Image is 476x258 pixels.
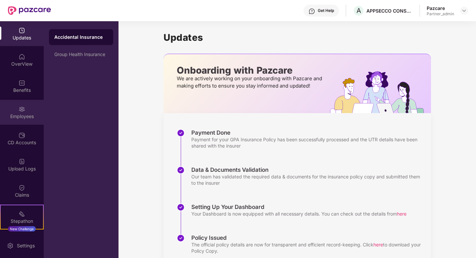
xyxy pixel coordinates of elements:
[427,11,454,17] div: Partner_admin
[8,226,36,231] div: New Challenge
[397,211,406,217] span: here
[19,53,25,60] img: svg+xml;base64,PHN2ZyBpZD0iSG9tZSIgeG1sbnM9Imh0dHA6Ly93d3cudzMub3JnLzIwMDAvc3ZnIiB3aWR0aD0iMjAiIG...
[366,8,413,14] div: APPSECCO CONSULTING PRIVATE LIMITED
[19,184,25,191] img: svg+xml;base64,PHN2ZyBpZD0iQ2xhaW0iIHhtbG5zPSJodHRwOi8vd3d3LnczLm9yZy8yMDAwL3N2ZyIgd2lkdGg9IjIwIi...
[330,71,431,113] img: hrOnboarding
[19,106,25,112] img: svg+xml;base64,PHN2ZyBpZD0iRW1wbG95ZWVzIiB4bWxucz0iaHR0cDovL3d3dy53My5vcmcvMjAwMC9zdmciIHdpZHRoPS...
[8,6,51,15] img: New Pazcare Logo
[357,7,361,15] span: A
[177,67,324,73] p: Onboarding with Pazcare
[7,242,14,249] img: svg+xml;base64,PHN2ZyBpZD0iU2V0dGluZy0yMHgyMCIgeG1sbnM9Imh0dHA6Ly93d3cudzMub3JnLzIwMDAvc3ZnIiB3aW...
[1,218,43,225] div: Stepathon
[427,5,454,11] div: Pazcare
[309,8,315,15] img: svg+xml;base64,PHN2ZyBpZD0iSGVscC0zMngzMiIgeG1sbnM9Imh0dHA6Ly93d3cudzMub3JnLzIwMDAvc3ZnIiB3aWR0aD...
[191,136,424,149] div: Payment for your GPA Insurance Policy has been successfully processed and the UTR details have be...
[19,27,25,34] img: svg+xml;base64,PHN2ZyBpZD0iVXBkYXRlZCIgeG1sbnM9Imh0dHA6Ly93d3cudzMub3JnLzIwMDAvc3ZnIiB3aWR0aD0iMj...
[15,242,37,249] div: Settings
[164,32,431,43] h1: Updates
[177,166,185,174] img: svg+xml;base64,PHN2ZyBpZD0iU3RlcC1Eb25lLTMyeDMyIiB4bWxucz0iaHR0cDovL3d3dy53My5vcmcvMjAwMC9zdmciIH...
[54,52,108,57] div: Group Health Insurance
[461,8,467,13] img: svg+xml;base64,PHN2ZyBpZD0iRHJvcGRvd24tMzJ4MzIiIHhtbG5zPSJodHRwOi8vd3d3LnczLm9yZy8yMDAwL3N2ZyIgd2...
[177,234,185,242] img: svg+xml;base64,PHN2ZyBpZD0iU3RlcC1Eb25lLTMyeDMyIiB4bWxucz0iaHR0cDovL3d3dy53My5vcmcvMjAwMC9zdmciIH...
[177,203,185,211] img: svg+xml;base64,PHN2ZyBpZD0iU3RlcC1Eb25lLTMyeDMyIiB4bWxucz0iaHR0cDovL3d3dy53My5vcmcvMjAwMC9zdmciIH...
[177,75,324,90] p: We are actively working on your onboarding with Pazcare and making efforts to ensure you stay inf...
[177,129,185,137] img: svg+xml;base64,PHN2ZyBpZD0iU3RlcC1Eb25lLTMyeDMyIiB4bWxucz0iaHR0cDovL3d3dy53My5vcmcvMjAwMC9zdmciIH...
[19,158,25,165] img: svg+xml;base64,PHN2ZyBpZD0iVXBsb2FkX0xvZ3MiIGRhdGEtbmFtZT0iVXBsb2FkIExvZ3MiIHhtbG5zPSJodHRwOi8vd3...
[373,242,383,247] span: here
[191,173,424,186] div: Our team has validated the required data & documents for the insurance policy copy and submitted ...
[54,34,108,40] div: Accidental Insurance
[191,166,424,173] div: Data & Documents Validation
[191,234,424,241] div: Policy Issued
[191,211,406,217] div: Your Dashboard is now equipped with all necessary details. You can check out the details from
[191,129,424,136] div: Payment Done
[191,241,424,254] div: The official policy details are now for transparent and efficient record-keeping. Click to downlo...
[318,8,334,13] div: Get Help
[19,211,25,217] img: svg+xml;base64,PHN2ZyB4bWxucz0iaHR0cDovL3d3dy53My5vcmcvMjAwMC9zdmciIHdpZHRoPSIyMSIgaGVpZ2h0PSIyMC...
[19,80,25,86] img: svg+xml;base64,PHN2ZyBpZD0iQmVuZWZpdHMiIHhtbG5zPSJodHRwOi8vd3d3LnczLm9yZy8yMDAwL3N2ZyIgd2lkdGg9Ij...
[19,132,25,139] img: svg+xml;base64,PHN2ZyBpZD0iQ0RfQWNjb3VudHMiIGRhdGEtbmFtZT0iQ0QgQWNjb3VudHMiIHhtbG5zPSJodHRwOi8vd3...
[191,203,406,211] div: Setting Up Your Dashboard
